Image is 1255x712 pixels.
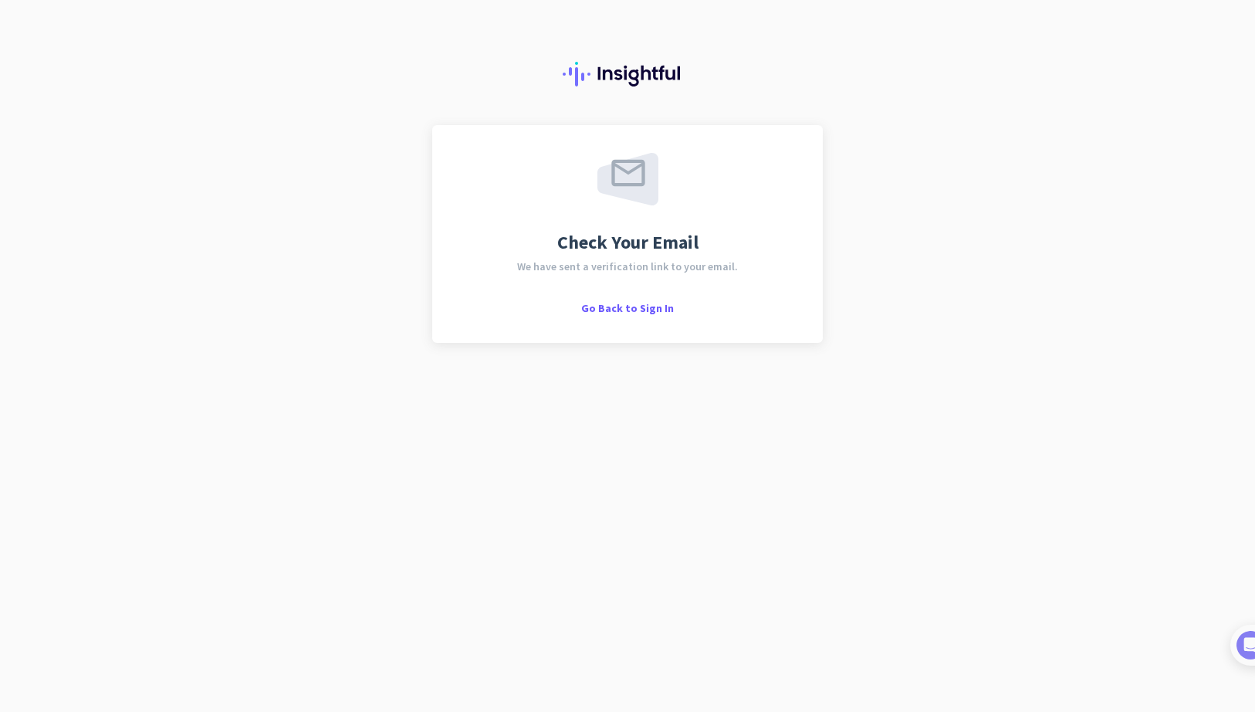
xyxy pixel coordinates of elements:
img: Insightful [563,62,692,86]
img: email-sent [597,153,658,205]
span: We have sent a verification link to your email. [517,261,738,272]
span: Go Back to Sign In [581,301,674,315]
span: Check Your Email [557,233,699,252]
